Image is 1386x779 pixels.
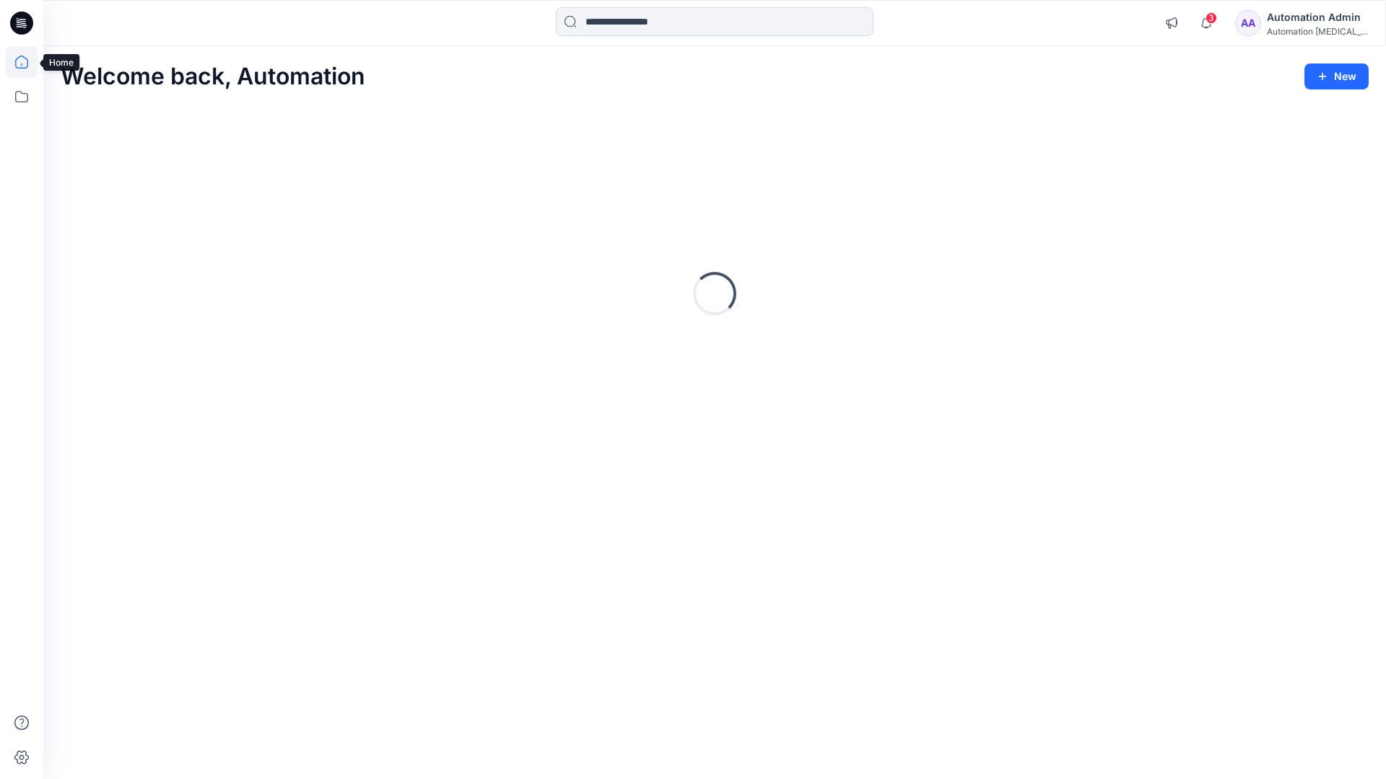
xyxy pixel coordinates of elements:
span: 3 [1206,12,1217,24]
h2: Welcome back, Automation [61,63,365,90]
div: AA [1235,10,1261,36]
button: New [1304,63,1369,89]
div: Automation [MEDICAL_DATA]... [1267,26,1368,37]
div: Automation Admin [1267,9,1368,26]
